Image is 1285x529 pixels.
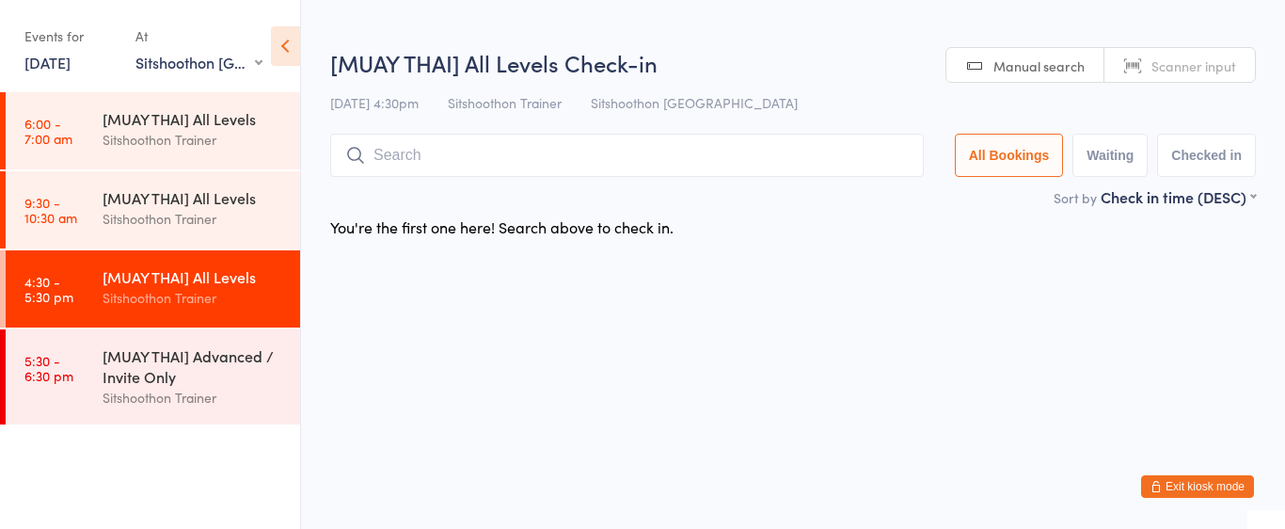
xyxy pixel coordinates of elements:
[330,216,674,237] div: You're the first one here! Search above to check in.
[330,47,1256,78] h2: [MUAY THAI] All Levels Check-in
[103,129,284,151] div: Sitshoothon Trainer
[6,171,300,248] a: 9:30 -10:30 am[MUAY THAI] All LevelsSitshoothon Trainer
[24,52,71,72] a: [DATE]
[1141,475,1254,498] button: Exit kiosk mode
[1151,56,1236,75] span: Scanner input
[993,56,1085,75] span: Manual search
[448,93,562,112] span: Sitshoothon Trainer
[6,92,300,169] a: 6:00 -7:00 am[MUAY THAI] All LevelsSitshoothon Trainer
[103,187,284,208] div: [MUAY THAI] All Levels
[24,21,117,52] div: Events for
[6,329,300,425] a: 5:30 -6:30 pm[MUAY THAI] Advanced / Invite OnlySitshoothon Trainer
[103,208,284,230] div: Sitshoothon Trainer
[103,287,284,309] div: Sitshoothon Trainer
[1101,186,1256,207] div: Check in time (DESC)
[135,52,262,72] div: Sitshoothon [GEOGRAPHIC_DATA]
[955,134,1064,177] button: All Bookings
[330,134,924,177] input: Search
[24,195,77,225] time: 9:30 - 10:30 am
[135,21,262,52] div: At
[24,353,73,383] time: 5:30 - 6:30 pm
[103,387,284,409] div: Sitshoothon Trainer
[103,108,284,129] div: [MUAY THAI] All Levels
[24,274,73,304] time: 4:30 - 5:30 pm
[103,345,284,387] div: [MUAY THAI] Advanced / Invite Only
[24,116,72,146] time: 6:00 - 7:00 am
[1054,188,1097,207] label: Sort by
[6,250,300,328] a: 4:30 -5:30 pm[MUAY THAI] All LevelsSitshoothon Trainer
[330,93,419,112] span: [DATE] 4:30pm
[1157,134,1256,177] button: Checked in
[1072,134,1148,177] button: Waiting
[103,266,284,287] div: [MUAY THAI] All Levels
[591,93,798,112] span: Sitshoothon [GEOGRAPHIC_DATA]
